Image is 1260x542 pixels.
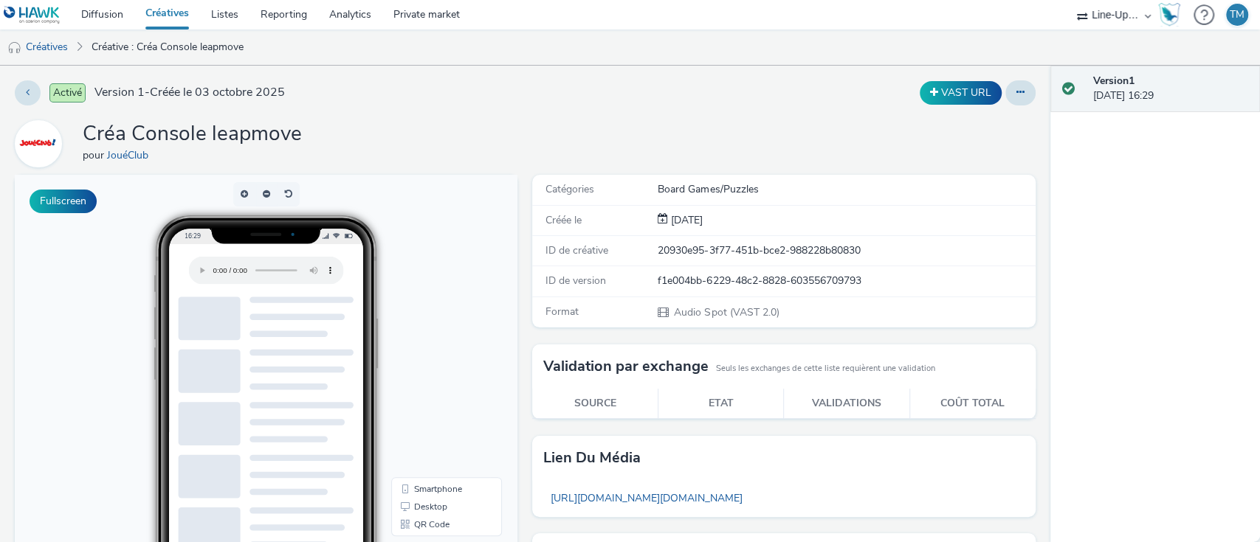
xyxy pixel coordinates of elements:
[1093,74,1135,88] strong: Version 1
[17,122,60,165] img: JouéClub
[668,213,703,228] div: Création 03 octobre 2025, 16:29
[672,305,779,319] span: Audio Spot (VAST 2.0)
[658,182,1033,197] div: Board Games/Puzzles
[379,341,484,358] li: QR Code
[83,148,107,162] span: pour
[399,327,433,336] span: Desktop
[545,274,606,288] span: ID de version
[84,29,251,65] a: Créative : Créa Console leapmove
[83,120,302,148] h1: Créa Console leapmove
[170,57,186,65] span: 16:29
[658,243,1033,258] div: 20930e95-3f77-451b-bce2-988228b80830
[543,447,641,469] h3: Lien du média
[4,6,61,24] img: undefined Logo
[716,363,935,375] small: Seuls les exchanges de cette liste requièrent une validation
[543,355,709,378] h3: Validation par exchange
[1230,4,1244,26] div: TM
[545,182,594,196] span: Catégories
[7,41,22,55] img: audio
[379,305,484,323] li: Smartphone
[107,148,154,162] a: JouéClub
[920,81,1002,105] button: VAST URL
[916,81,1005,105] div: Dupliquer la créative en un VAST URL
[1158,3,1180,27] img: Hawk Academy
[15,136,68,150] a: JouéClub
[94,84,285,101] span: Version 1 - Créée le 03 octobre 2025
[399,310,447,319] span: Smartphone
[532,389,658,419] th: Source
[668,213,703,227] span: [DATE]
[784,389,909,419] th: Validations
[30,190,97,213] button: Fullscreen
[49,83,86,103] span: Activé
[658,389,784,419] th: Etat
[543,484,750,513] a: [URL][DOMAIN_NAME][DOMAIN_NAME]
[545,305,579,319] span: Format
[399,345,435,354] span: QR Code
[909,389,1035,419] th: Coût total
[379,323,484,341] li: Desktop
[658,274,1033,288] div: f1e004bb-6229-48c2-8828-603556709793
[1093,74,1248,104] div: [DATE] 16:29
[1158,3,1186,27] a: Hawk Academy
[545,213,582,227] span: Créée le
[545,243,608,257] span: ID de créative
